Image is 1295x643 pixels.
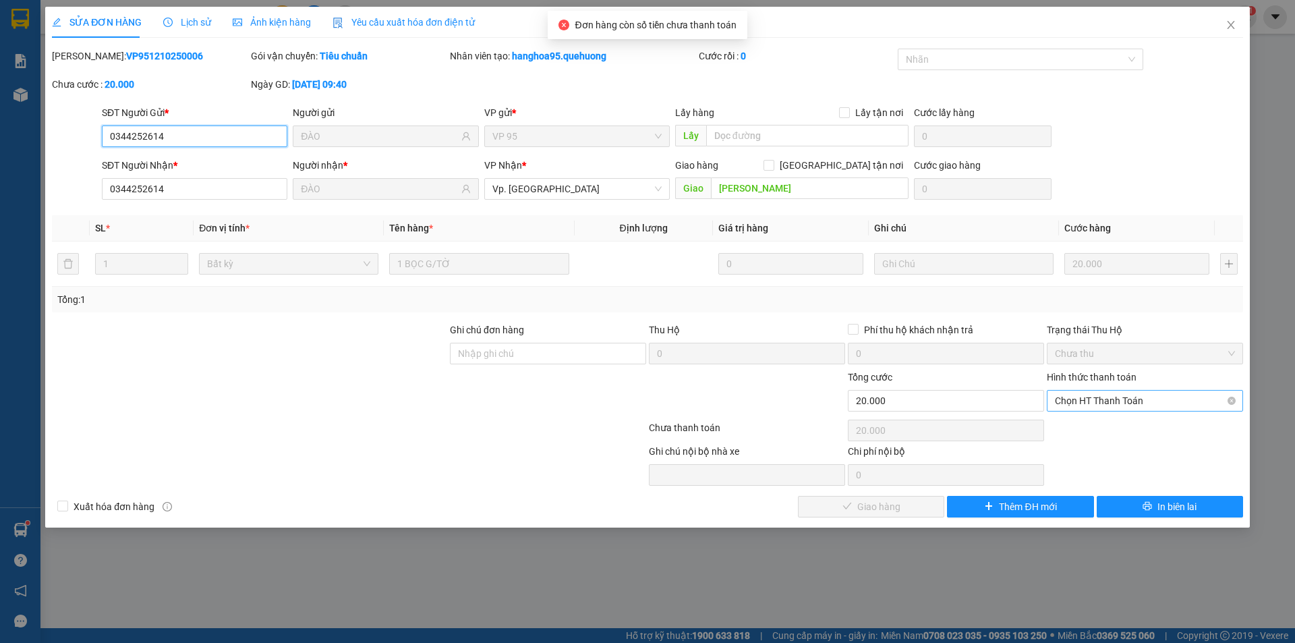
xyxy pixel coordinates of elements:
button: checkGiao hàng [798,496,944,518]
span: Cước hàng [1064,223,1111,233]
span: Lấy hàng [675,107,714,118]
div: Chi phí nội bộ [848,444,1044,464]
div: [PERSON_NAME]: [52,49,248,63]
img: icon [333,18,343,28]
span: picture [233,18,242,27]
label: Hình thức thanh toán [1047,372,1136,383]
div: Cước rồi : [699,49,895,63]
span: Lịch sử [163,17,211,28]
b: 20.000 [105,79,134,90]
span: printer [1143,501,1152,512]
span: [GEOGRAPHIC_DATA] tận nơi [774,158,909,173]
div: Chưa thanh toán [647,420,846,444]
span: Thêm ĐH mới [999,499,1056,514]
label: Ghi chú đơn hàng [450,325,524,335]
label: Cước giao hàng [914,160,981,171]
b: Tiêu chuẩn [320,51,368,61]
div: Nhân viên tạo: [450,49,696,63]
span: Xuất hóa đơn hàng [68,499,160,514]
div: Chưa cước : [52,77,248,92]
div: Gói vận chuyển: [251,49,447,63]
input: Ghi chú đơn hàng [450,343,646,364]
span: Lấy [675,125,706,146]
input: Cước giao hàng [914,178,1052,200]
span: Thu Hộ [649,325,680,335]
input: Dọc đường [706,125,909,146]
button: printerIn biên lai [1097,496,1243,518]
div: VP gửi [484,105,670,120]
b: 0 [741,51,746,61]
div: Ghi chú nội bộ nhà xe [649,444,845,464]
span: Yêu cầu xuất hóa đơn điện tử [333,17,475,28]
span: Lấy tận nơi [850,105,909,120]
div: Ngày GD: [251,77,447,92]
span: Tổng cước [848,372,892,383]
span: Vp. Phan Rang [492,179,662,199]
input: Tên người nhận [301,181,458,196]
span: Đơn hàng còn số tiền chưa thanh toán [575,20,736,30]
button: delete [57,253,79,275]
input: Dọc đường [711,177,909,199]
span: VP Nhận [484,160,522,171]
span: Phí thu hộ khách nhận trả [859,323,979,337]
input: 0 [1064,253,1209,275]
span: Tên hàng [389,223,433,233]
span: edit [52,18,61,27]
span: Giao [675,177,711,199]
span: SỬA ĐƠN HÀNG [52,17,142,28]
div: Trạng thái Thu Hộ [1047,323,1243,337]
b: hanghoa95.quehuong [512,51,606,61]
span: Giá trị hàng [718,223,768,233]
div: Người gửi [293,105,478,120]
span: close-circle [1228,397,1236,405]
span: Định lượng [620,223,668,233]
span: VP 95 [492,126,662,146]
span: Chưa thu [1055,343,1235,364]
button: plusThêm ĐH mới [947,496,1093,518]
span: plus [984,501,994,512]
input: Tên người gửi [301,129,458,144]
th: Ghi chú [869,215,1059,242]
div: Người nhận [293,158,478,173]
b: [DATE] 09:40 [292,79,347,90]
span: clock-circle [163,18,173,27]
div: SĐT Người Nhận [102,158,287,173]
label: Cước lấy hàng [914,107,975,118]
span: SL [95,223,106,233]
span: Giao hàng [675,160,718,171]
input: 0 [718,253,863,275]
button: Close [1212,7,1250,45]
span: Đơn vị tính [199,223,250,233]
span: Ảnh kiện hàng [233,17,311,28]
input: Cước lấy hàng [914,125,1052,147]
span: close [1226,20,1236,30]
span: In biên lai [1157,499,1197,514]
span: user [461,184,471,194]
input: Ghi Chú [874,253,1054,275]
button: plus [1220,253,1238,275]
div: SĐT Người Gửi [102,105,287,120]
div: Tổng: 1 [57,292,500,307]
input: VD: Bàn, Ghế [389,253,569,275]
span: info-circle [163,502,172,511]
span: close-circle [558,20,569,30]
b: VP951210250006 [126,51,203,61]
span: Bất kỳ [207,254,370,274]
span: Chọn HT Thanh Toán [1055,391,1235,411]
span: user [461,132,471,141]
